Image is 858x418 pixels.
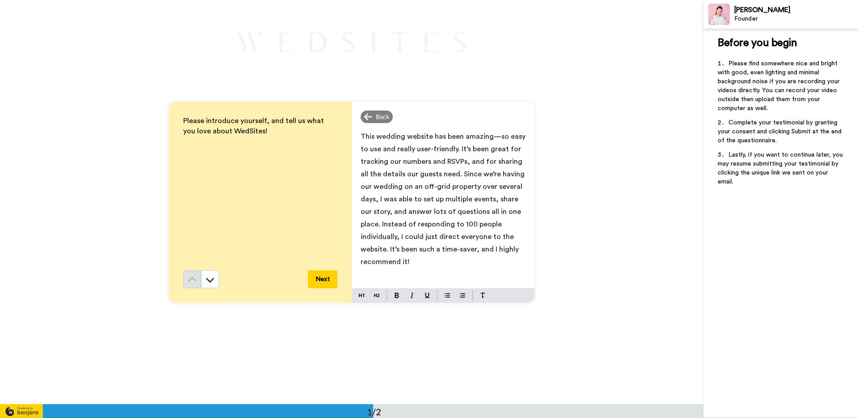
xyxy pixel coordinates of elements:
img: clear-format.svg [480,293,485,298]
div: Founder [734,15,858,23]
img: heading-one-block.svg [359,292,364,299]
span: Back [376,112,389,121]
span: Lastly, if you want to continue later, you may resume submitting your testimonial by clicking the... [718,152,845,185]
span: Complete your testimonial by granting your consent and clicking Submit at the end of the question... [718,119,843,144]
img: heading-two-block.svg [374,292,379,299]
img: underline-mark.svg [425,293,430,298]
button: Next [308,270,337,288]
div: Back [361,111,393,123]
div: [PERSON_NAME] [734,6,858,14]
span: Before you begin [718,38,797,48]
span: Please find somewhere nice and bright with good, even lighting and minimal background noise if yo... [718,60,841,111]
img: bulleted-block.svg [445,292,450,299]
span: Please introduce yourself, and tell us what you love about WedSites! [183,117,326,135]
div: 1/2 [353,405,395,418]
img: Profile Image [708,4,730,25]
img: bold-mark.svg [395,293,399,298]
img: italic-mark.svg [410,293,414,298]
span: This wedding website has been amazing—so easy to use and really user-friendly. It’s been great fo... [361,133,527,265]
img: numbered-block.svg [460,292,465,299]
